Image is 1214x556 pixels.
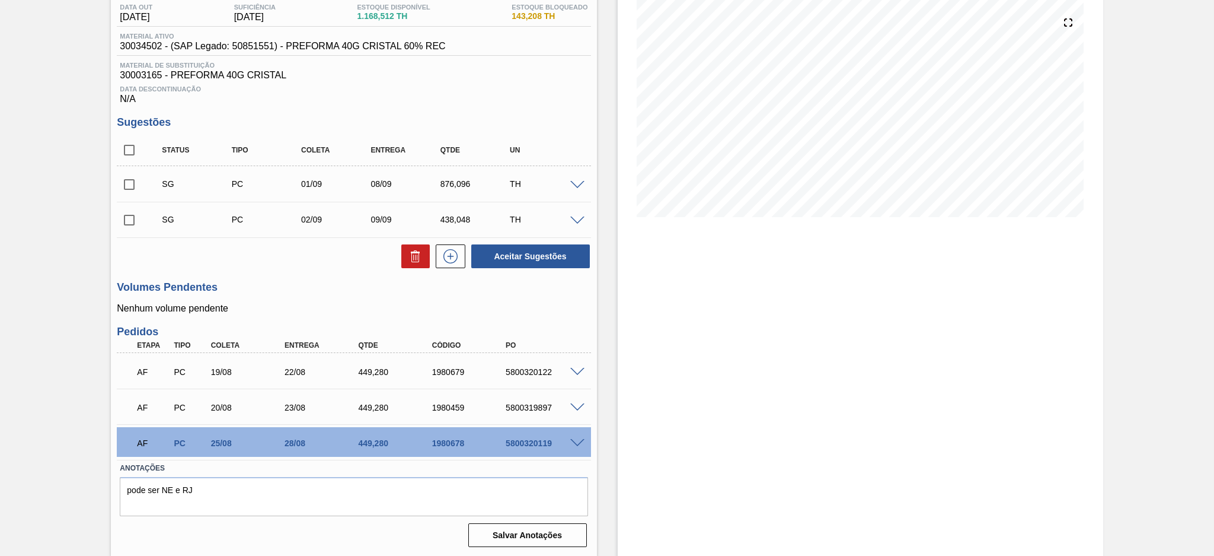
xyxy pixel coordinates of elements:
span: 30034502 - (SAP Legado: 50851551) - PREFORMA 40G CRISTAL 60% REC [120,41,445,52]
div: Etapa [134,341,172,350]
div: Qtde [437,146,516,154]
div: Pedido de Compra [171,367,209,377]
span: Suficiência [234,4,276,11]
label: Anotações [120,460,587,477]
div: 09/09/2025 [368,215,446,224]
span: Estoque Disponível [357,4,430,11]
div: 5800320122 [503,367,586,377]
div: Pedido de Compra [229,215,307,224]
div: N/A [117,81,590,104]
div: Pedido de Compra [229,179,307,189]
div: Coleta [208,341,291,350]
span: 30003165 - PREFORMA 40G CRISTAL [120,70,587,81]
div: 08/09/2025 [368,179,446,189]
div: Aguardando Faturamento [134,395,172,421]
h3: Pedidos [117,326,590,338]
div: 01/09/2025 [298,179,376,189]
div: 02/09/2025 [298,215,376,224]
div: 1980678 [429,439,512,448]
button: Aceitar Sugestões [471,244,590,268]
div: Pedido de Compra [171,403,209,412]
div: Entrega [282,341,365,350]
h3: Volumes Pendentes [117,281,590,294]
span: 143,208 TH [512,12,587,21]
h3: Sugestões [117,116,590,129]
span: 1.168,512 TH [357,12,430,21]
div: UN [507,146,585,154]
div: Status [159,146,237,154]
div: 449,280 [355,439,438,448]
span: Data out [120,4,152,11]
div: Tipo [229,146,307,154]
span: [DATE] [120,12,152,23]
div: TH [507,215,585,224]
div: Qtde [355,341,438,350]
p: AF [137,439,170,448]
div: 449,280 [355,403,438,412]
span: Data Descontinuação [120,85,587,93]
div: Excluir Sugestões [395,244,430,268]
div: PO [503,341,586,350]
div: 1980459 [429,403,512,412]
div: 1980679 [429,367,512,377]
div: 23/08/2025 [282,403,365,412]
div: Aguardando Faturamento [134,359,172,385]
span: [DATE] [234,12,276,23]
button: Salvar Anotações [468,523,587,547]
div: Aceitar Sugestões [465,243,591,269]
div: 876,096 [437,179,516,189]
div: 19/08/2025 [208,367,291,377]
div: 5800320119 [503,439,586,448]
div: 28/08/2025 [282,439,365,448]
div: 5800319897 [503,403,586,412]
div: Nova sugestão [430,244,465,268]
p: Nenhum volume pendente [117,303,590,314]
div: 22/08/2025 [282,367,365,377]
span: Estoque Bloqueado [512,4,587,11]
div: 449,280 [355,367,438,377]
p: AF [137,367,170,377]
div: Coleta [298,146,376,154]
div: 438,048 [437,215,516,224]
div: Sugestão Criada [159,179,237,189]
div: 20/08/2025 [208,403,291,412]
p: AF [137,403,170,412]
div: Aguardando Faturamento [134,430,172,456]
div: Código [429,341,512,350]
textarea: pode ser NE e RJ [120,477,587,516]
span: Material ativo [120,33,445,40]
div: Tipo [171,341,209,350]
div: Sugestão Criada [159,215,237,224]
div: Pedido de Compra [171,439,209,448]
div: TH [507,179,585,189]
div: 25/08/2025 [208,439,291,448]
div: Entrega [368,146,446,154]
span: Material de Substituição [120,62,587,69]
